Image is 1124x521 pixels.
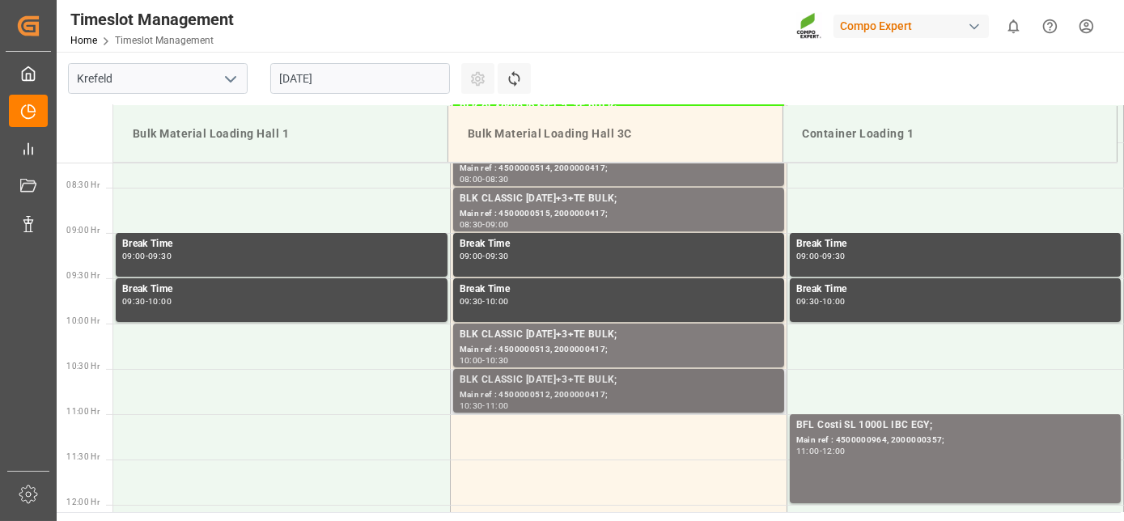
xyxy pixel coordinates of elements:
a: Home [70,35,97,46]
div: Break Time [460,282,778,298]
div: Container Loading 1 [796,119,1105,149]
div: - [482,176,485,183]
div: Main ref : 4500000514, 2000000417; [460,162,778,176]
div: BLK CLASSIC [DATE]+3+TE BULK; [460,327,778,343]
div: 09:30 [796,298,820,305]
span: 09:30 Hr [66,271,100,280]
span: 10:00 Hr [66,316,100,325]
button: show 0 new notifications [995,8,1032,44]
div: 09:30 [486,252,509,260]
div: 08:30 [460,221,483,228]
div: 09:30 [148,252,172,260]
div: Main ref : 4500000515, 2000000417; [460,207,778,221]
div: BFL Costi SL 1000L IBC EGY; [796,417,1114,434]
div: BLK CLASSIC [DATE]+3+TE BULK; [460,191,778,207]
div: - [820,252,822,260]
div: 09:30 [460,298,483,305]
div: Break Time [796,236,1114,252]
div: 10:00 [822,298,846,305]
div: 09:30 [822,252,846,260]
div: 11:00 [486,402,509,409]
div: BLK CLASSIC [DATE]+3+TE BULK; [460,372,778,388]
span: 11:00 Hr [66,407,100,416]
div: 10:00 [460,357,483,364]
div: - [482,357,485,364]
div: 11:00 [796,447,820,455]
div: 08:00 [460,176,483,183]
div: - [146,298,148,305]
span: 10:30 Hr [66,362,100,371]
div: - [820,447,822,455]
div: 08:30 [486,176,509,183]
div: 09:30 [122,298,146,305]
div: Break Time [122,282,441,298]
span: 11:30 Hr [66,452,100,461]
img: Screenshot%202023-09-29%20at%2010.02.21.png_1712312052.png [796,12,822,40]
button: open menu [218,66,242,91]
div: - [482,402,485,409]
div: 10:30 [486,357,509,364]
div: Break Time [460,236,778,252]
div: 09:00 [460,252,483,260]
div: 09:00 [796,252,820,260]
span: 09:00 Hr [66,226,100,235]
div: Break Time [796,282,1114,298]
div: 09:00 [122,252,146,260]
span: 12:00 Hr [66,498,100,506]
div: 09:00 [486,221,509,228]
div: Bulk Material Loading Hall 1 [126,119,435,149]
div: - [482,298,485,305]
div: - [482,221,485,228]
div: 10:00 [486,298,509,305]
div: Timeslot Management [70,7,234,32]
input: Type to search/select [68,63,248,94]
div: Compo Expert [833,15,989,38]
div: 12:00 [822,447,846,455]
div: Main ref : 4500000512, 2000000417; [460,388,778,402]
div: Main ref : 4500000513, 2000000417; [460,343,778,357]
span: 08:30 Hr [66,180,100,189]
button: Help Center [1032,8,1068,44]
input: DD.MM.YYYY [270,63,450,94]
div: - [482,252,485,260]
div: - [820,298,822,305]
div: Main ref : 4500000964, 2000000357; [796,434,1114,447]
button: Compo Expert [833,11,995,41]
div: 10:30 [460,402,483,409]
div: 10:00 [148,298,172,305]
div: Bulk Material Loading Hall 3C [461,119,770,149]
div: - [146,252,148,260]
div: Break Time [122,236,441,252]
